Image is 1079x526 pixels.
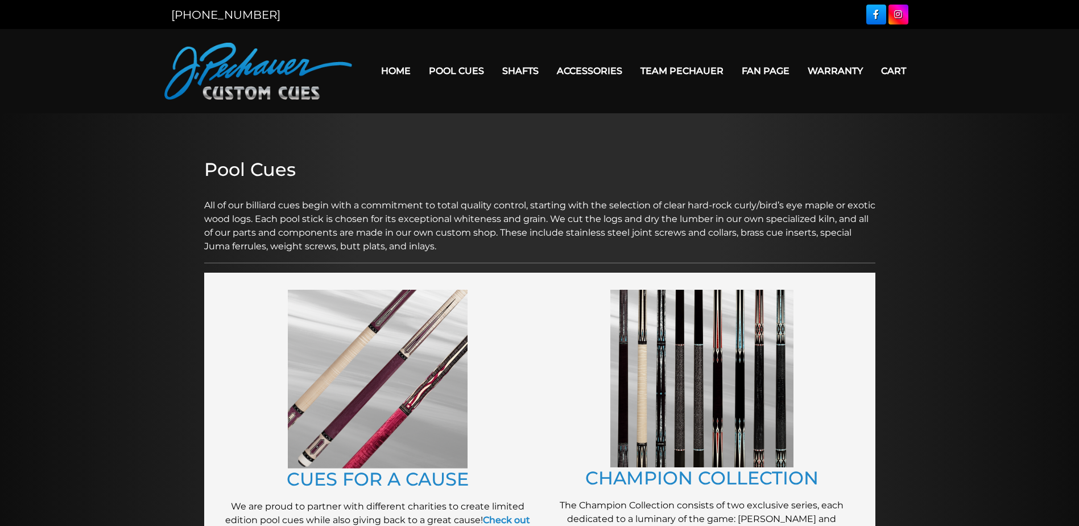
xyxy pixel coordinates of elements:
[799,56,872,85] a: Warranty
[548,56,631,85] a: Accessories
[372,56,420,85] a: Home
[585,467,818,489] a: CHAMPION COLLECTION
[631,56,733,85] a: Team Pechauer
[204,159,875,180] h2: Pool Cues
[171,8,280,22] a: [PHONE_NUMBER]
[420,56,493,85] a: Pool Cues
[164,43,352,100] img: Pechauer Custom Cues
[287,468,469,490] a: CUES FOR A CAUSE
[872,56,915,85] a: Cart
[733,56,799,85] a: Fan Page
[204,185,875,253] p: All of our billiard cues begin with a commitment to total quality control, starting with the sele...
[493,56,548,85] a: Shafts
